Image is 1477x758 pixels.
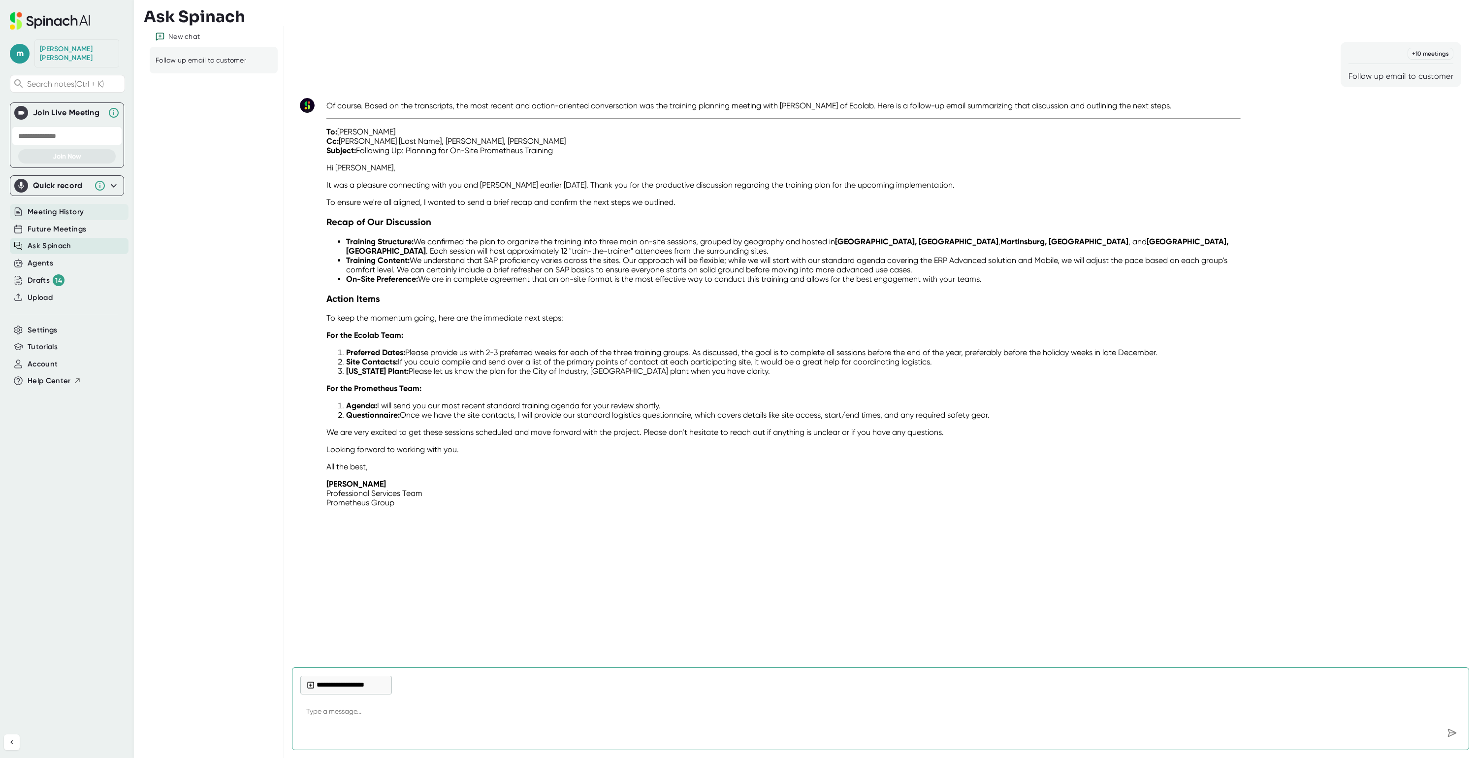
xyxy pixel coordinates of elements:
[326,101,1241,110] p: Of course. Based on the transcripts, the most recent and action-oriented conversation was the tra...
[1443,724,1461,742] div: Send message
[326,293,380,304] strong: Action Items
[28,274,64,286] div: Drafts
[326,313,1241,323] p: To keep the momentum going, here are the immediate next steps:
[14,176,120,196] div: Quick record
[326,127,1241,155] p: [PERSON_NAME] [PERSON_NAME] [Last Name], [PERSON_NAME], [PERSON_NAME] Following Up: Planning for ...
[33,181,89,191] div: Quick record
[346,410,400,420] strong: Questionnaire:
[27,79,122,89] span: Search notes (Ctrl + K)
[326,198,1241,207] p: To ensure we're all aligned, I wanted to send a brief recap and confirm the next steps we outlined.
[168,33,200,41] div: New chat
[16,108,26,118] img: Join Live Meeting
[28,375,81,387] button: Help Center
[346,274,1241,284] li: We are in complete agreement that an on-site format is the most effective way to conduct this tra...
[28,240,71,252] button: Ask Spinach
[326,136,339,146] strong: Cc:
[346,274,418,284] strong: On-Site Preference:
[346,237,414,246] strong: Training Structure:
[33,108,103,118] div: Join Live Meeting
[346,256,1241,274] li: We understand that SAP proficiency varies across the sites. Our approach will be flexible; while ...
[346,237,1241,256] li: We confirmed the plan to organize the training into three main on-site sessions, grouped by geogr...
[346,237,1228,256] strong: [GEOGRAPHIC_DATA], [GEOGRAPHIC_DATA]
[28,206,84,218] button: Meeting History
[326,479,386,489] strong: [PERSON_NAME]
[326,163,1241,172] p: Hi [PERSON_NAME],
[144,7,245,26] h3: Ask Spinach
[14,103,120,123] div: Join Live MeetingJoin Live Meeting
[18,149,116,164] button: Join Now
[156,56,246,66] div: Follow up email to customer
[326,180,1241,190] p: It was a pleasure connecting with you and [PERSON_NAME] earlier [DATE]. Thank you for the product...
[346,348,1241,357] li: Please provide us with 2-3 preferred weeks for each of the three training groups. As discussed, t...
[28,274,64,286] button: Drafts 14
[326,127,337,136] strong: To:
[326,428,1241,437] p: We are very excited to get these sessions scheduled and move forward with the project. Please don...
[346,348,405,357] strong: Preferred Dates:
[1000,237,1128,246] strong: Martinsburg, [GEOGRAPHIC_DATA]
[326,445,1241,454] p: Looking forward to working with you.
[346,256,410,265] strong: Training Content:
[28,292,53,303] button: Upload
[53,274,64,286] div: 14
[346,366,1241,376] li: Please let us know the plan for the City of Industry, [GEOGRAPHIC_DATA] plant when you have clarity.
[326,146,356,155] strong: Subject:
[326,479,1241,507] p: Professional Services Team Prometheus Group
[28,375,71,387] span: Help Center
[326,462,1241,471] p: All the best,
[53,152,81,161] span: Join Now
[346,357,1241,366] li: If you could compile and send over a list of the primary points of contact at each participating ...
[1349,71,1453,81] div: Follow up email to customer
[28,258,53,269] button: Agents
[28,325,58,336] button: Settings
[835,237,998,246] strong: [GEOGRAPHIC_DATA], [GEOGRAPHIC_DATA]
[346,410,1241,420] li: Once we have the site contacts, I will provide our standard logistics questionnaire, which covers...
[326,330,403,340] strong: For the Ecolab Team:
[346,401,1241,410] li: I will send you our most recent standard training agenda for your review shortly.
[346,366,409,376] strong: [US_STATE] Plant:
[326,216,431,228] strong: Recap of Our Discussion
[40,45,114,62] div: Myriam Martin
[326,384,421,393] strong: For the Prometheus Team:
[346,357,398,366] strong: Site Contacts:
[4,734,20,750] button: Collapse sidebar
[10,44,30,64] span: m
[28,359,58,370] button: Account
[28,224,86,235] button: Future Meetings
[1408,48,1453,60] div: + 10 meetings
[346,401,377,410] strong: Agenda:
[28,341,58,353] button: Tutorials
